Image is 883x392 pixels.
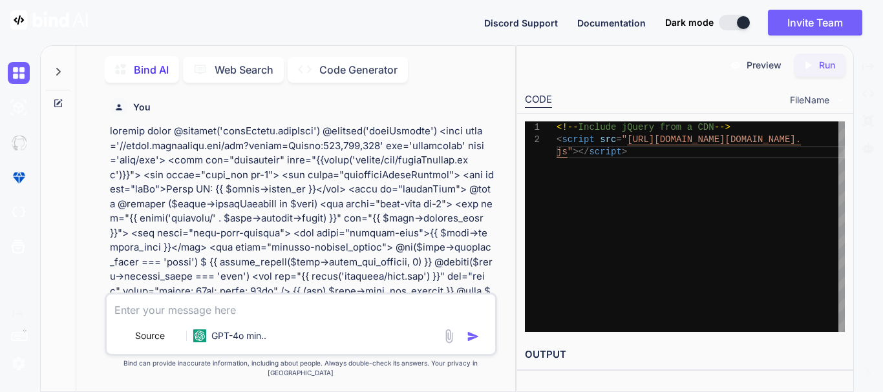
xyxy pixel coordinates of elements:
[577,17,646,28] span: Documentation
[484,17,558,28] span: Discord Support
[8,201,30,223] img: cloudideIcon
[215,62,273,77] p: Web Search
[211,329,266,342] p: GPT-4o min..
[616,134,621,145] span: =
[600,134,616,145] span: src
[557,122,579,132] span: <!--
[562,134,594,145] span: script
[441,329,456,344] img: attachment
[467,330,480,343] img: icon
[135,329,165,342] p: Source
[8,132,30,154] img: githubDark
[525,92,552,108] div: CODE
[589,147,621,157] span: script
[525,121,540,134] div: 1
[835,94,846,105] img: chevron down
[8,353,30,375] img: settings
[665,16,714,29] span: Dark mode
[768,10,862,36] button: Invite Team
[10,10,88,30] img: Bind AI
[747,59,782,72] p: Preview
[8,97,30,119] img: darkAi-studio
[8,62,30,84] img: darkChat
[819,59,835,72] p: Run
[484,16,558,30] button: Discord Support
[8,167,30,189] img: premium
[105,358,497,378] p: Bind can provide inaccurate information, including about people. Always double-check its answers....
[622,134,627,145] span: "
[579,122,714,132] span: Include jQuery from a CDN
[573,147,589,157] span: ></
[557,147,568,157] span: js
[627,134,801,145] span: [URL][DOMAIN_NAME][DOMAIN_NAME].
[730,59,741,71] img: preview
[517,340,853,370] h2: OUTPUT
[133,101,151,114] h6: You
[319,62,398,77] p: Code Generator
[714,122,730,132] span: -->
[790,94,829,107] span: FileName
[525,134,540,146] div: 2
[134,62,169,77] p: Bind AI
[568,147,573,157] span: "
[169,331,180,342] img: Pick Models
[557,134,562,145] span: <
[622,147,627,157] span: >
[577,16,646,30] button: Documentation
[193,329,206,342] img: GPT-4o mini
